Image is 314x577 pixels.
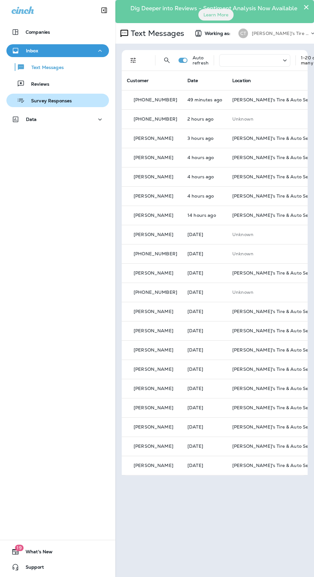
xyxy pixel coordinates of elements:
[187,367,222,372] p: Sep 29, 2025 07:26 AM
[134,424,173,429] p: [PERSON_NAME]
[134,405,173,410] p: [PERSON_NAME]
[6,60,109,74] button: Text Messages
[25,98,72,104] p: Survey Responses
[187,174,222,179] p: Oct 4, 2025 07:03 AM
[187,251,222,256] p: Oct 2, 2025 11:09 AM
[26,117,37,122] p: Data
[134,386,173,391] p: [PERSON_NAME]
[187,116,222,122] p: Oct 4, 2025 09:10 AM
[6,44,109,57] button: Inbox
[134,309,173,314] p: [PERSON_NAME]
[187,309,222,314] p: Sep 30, 2025 12:29 PM
[187,155,222,160] p: Oct 4, 2025 07:57 AM
[134,444,173,449] p: [PERSON_NAME]
[134,213,173,218] p: [PERSON_NAME]
[19,564,44,572] span: Support
[187,444,222,449] p: Sep 25, 2025 06:10 AM
[187,290,222,295] p: Oct 1, 2025 08:57 AM
[26,30,50,35] p: Companies
[303,2,309,12] button: Close
[134,463,173,468] p: [PERSON_NAME]
[134,97,177,102] p: [PHONE_NUMBER]
[187,386,222,391] p: Sep 27, 2025 05:07 PM
[19,549,53,557] span: What's New
[127,78,149,83] span: Customer
[134,270,173,276] p: [PERSON_NAME]
[26,48,38,53] p: Inbox
[232,78,251,83] span: Location
[187,193,222,199] p: Oct 4, 2025 07:02 AM
[187,136,222,141] p: Oct 4, 2025 08:32 AM
[25,65,64,71] p: Text Messages
[134,290,177,295] p: [PHONE_NUMBER]
[205,31,232,36] span: Working as:
[134,116,177,122] p: [PHONE_NUMBER]
[187,213,222,218] p: Oct 3, 2025 09:14 PM
[187,232,222,237] p: Oct 2, 2025 03:42 PM
[238,29,248,38] div: CT
[187,347,222,352] p: Sep 29, 2025 12:09 PM
[15,545,23,551] span: 19
[134,155,173,160] p: [PERSON_NAME]
[134,328,173,333] p: [PERSON_NAME]
[198,9,234,21] button: Learn More
[187,405,222,410] p: Sep 27, 2025 07:42 AM
[6,26,109,38] button: Companies
[187,463,222,468] p: Sep 24, 2025 08:23 AM
[187,78,198,83] span: Date
[134,367,173,372] p: [PERSON_NAME]
[134,347,173,352] p: [PERSON_NAME]
[134,251,177,256] p: [PHONE_NUMBER]
[128,29,184,38] p: Text Messages
[187,424,222,429] p: Sep 25, 2025 07:03 AM
[134,232,173,237] p: [PERSON_NAME]
[187,270,222,276] p: Oct 2, 2025 07:02 AM
[252,31,310,36] p: [PERSON_NAME]'s Tire & Auto
[127,54,140,67] button: Filters
[6,545,109,558] button: 19What's New
[134,136,173,141] p: [PERSON_NAME]
[6,77,109,90] button: Reviews
[193,55,209,65] p: Auto refresh
[134,193,173,199] p: [PERSON_NAME]
[187,97,222,102] p: Oct 4, 2025 11:09 AM
[134,174,173,179] p: [PERSON_NAME]
[95,4,113,17] button: Collapse Sidebar
[126,7,302,9] p: Dig Deeper into Reviews - Sentiment Analysis Now Available
[161,54,173,67] button: Search Messages
[6,113,109,126] button: Data
[6,561,109,573] button: Support
[187,328,222,333] p: Sep 30, 2025 07:14 AM
[25,81,49,88] p: Reviews
[6,94,109,107] button: Survey Responses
